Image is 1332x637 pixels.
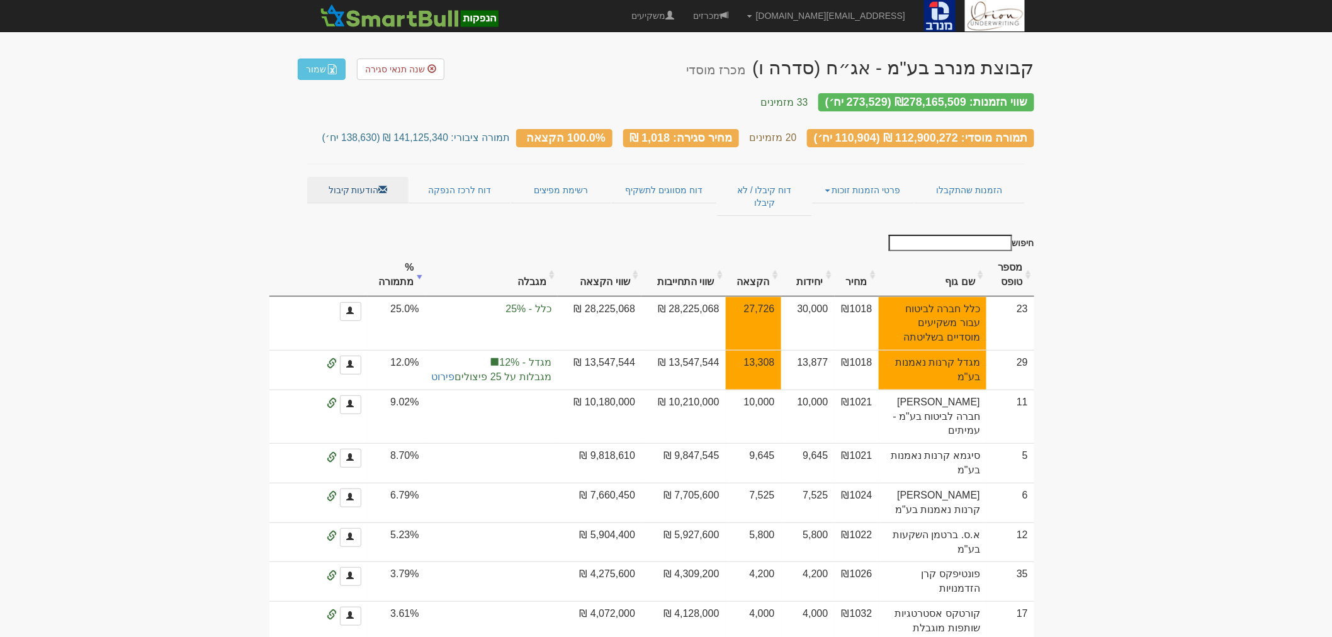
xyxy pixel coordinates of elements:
td: ₪1021 [835,390,879,444]
td: 28,225,068 ₪ [558,296,641,351]
td: 25.0% [368,296,426,351]
div: תמורה מוסדי: 112,900,272 ₪ (110,904 יח׳) [807,129,1034,147]
td: אחוז הקצאה להצעה זו 92.4% [726,296,781,351]
td: 30,000 [781,296,835,351]
td: מגדל קרנות נאמנות בע"מ [879,350,987,390]
img: SmartBull Logo [317,3,502,28]
td: 9,818,610 ₪ [558,443,641,483]
th: שווי התחייבות: activate to sort column ascending [641,254,725,296]
a: דוח מסווגים לתשקיף [611,177,716,203]
small: 20 מזמינים [750,132,797,143]
td: כלל חברה לביטוח עבור משקיעים מוסדיים בשליטתה [879,296,987,351]
img: excel-file-white.png [327,64,337,74]
td: 6 [986,483,1034,522]
td: 5.23% [368,522,426,562]
th: % מתמורה: activate to sort column ascending [368,254,426,296]
td: 8.70% [368,443,426,483]
td: 9,645 [726,443,781,483]
span: 100.0% הקצאה [526,131,606,144]
td: ₪1022 [835,522,879,562]
span: מגבלות על 25 פיצולים [432,370,551,385]
a: דוח לרכז הנפקה [409,177,510,203]
a: רשימת מפיצים [511,177,611,203]
td: ₪1026 [835,561,879,601]
span: מגדל - 12% [432,356,551,370]
td: 9,645 [781,443,835,483]
td: 12.0% [368,350,426,390]
td: 3.79% [368,561,426,601]
td: 4,309,200 ₪ [641,561,725,601]
th: שווי הקצאה: activate to sort column ascending [558,254,641,296]
td: 23 [986,296,1034,351]
td: 12 [986,522,1034,562]
td: 6.79% [368,483,426,522]
th: שם גוף : activate to sort column ascending [879,254,987,296]
a: הודעות קיבול [307,177,409,203]
td: 7,660,450 ₪ [558,483,641,522]
td: פונטיפקס קרן הזדמנויות [879,561,987,601]
td: 10,210,000 ₪ [641,390,725,444]
a: הזמנות שהתקבלו [914,177,1025,203]
td: ₪1021 [835,443,879,483]
a: דוח קיבלו / לא קיבלו [717,177,812,216]
td: סיגמא קרנות נאמנות בע"מ [879,443,987,483]
div: שווי הזמנות: ₪278,165,509 (273,529 יח׳) [818,93,1034,111]
th: מגבלה: activate to sort column ascending [426,254,558,296]
td: 9,847,545 ₪ [641,443,725,483]
td: 10,180,000 ₪ [558,390,641,444]
td: 10,000 [726,390,781,444]
td: 35 [986,561,1034,601]
a: שנה תנאי סגירה [357,59,444,80]
td: [PERSON_NAME] קרנות נאמנות בע"מ [879,483,987,522]
div: קבוצת מנרב בע"מ - אג״ח (סדרה ו) - הנפקה לציבור [686,57,1034,78]
span: כלל - 25% [432,302,551,317]
a: פרטי הזמנות זוכות [812,177,913,203]
td: 5 [986,443,1034,483]
td: 4,200 [781,561,835,601]
label: חיפוש [884,235,1034,251]
td: הקצאה בפועל לקבוצת סמארטבול 12%, לתשומת ליבך: עדכון המגבלות ישנה את אפשרויות ההקצאה הסופיות. [426,350,558,390]
td: 5,800 [726,522,781,562]
small: 33 מזמינים [761,97,808,108]
a: פירוט [432,371,455,382]
td: אחוז הקצאה להצעה זו 95.9% [726,350,781,390]
td: 4,200 [726,561,781,601]
td: 7,525 [726,483,781,522]
a: שמור [298,59,346,80]
td: 5,904,400 ₪ [558,522,641,562]
td: 13,877 [781,350,835,390]
td: 28,225,068 ₪ [641,296,725,351]
td: 29 [986,350,1034,390]
th: מספר טופס: activate to sort column ascending [986,254,1034,296]
span: שנה תנאי סגירה [365,64,425,74]
td: א.ס. ברטמן השקעות בע"מ [879,522,987,562]
td: 10,000 [781,390,835,444]
td: 5,800 [781,522,835,562]
div: מחיר סגירה: 1,018 ₪ [623,129,740,147]
td: 4,275,600 ₪ [558,561,641,601]
td: הקצאה בפועל לקבוצה 'כלל' 25.0% [426,296,558,351]
td: ₪1018 [835,350,879,390]
th: מחיר : activate to sort column ascending [835,254,879,296]
small: תמורה ציבורי: 141,125,340 ₪ (138,630 יח׳) [322,132,510,143]
td: 7,525 [781,483,835,522]
input: חיפוש [889,235,1012,251]
td: 5,927,600 ₪ [641,522,725,562]
td: 13,547,544 ₪ [558,350,641,390]
td: ₪1018 [835,296,879,351]
td: [PERSON_NAME] חברה לביטוח בע"מ - עמיתים [879,390,987,444]
small: מכרז מוסדי [686,63,746,77]
td: 9.02% [368,390,426,444]
th: הקצאה: activate to sort column ascending [726,254,781,296]
td: 13,547,544 ₪ [641,350,725,390]
th: יחידות: activate to sort column ascending [781,254,835,296]
td: ₪1024 [835,483,879,522]
td: 11 [986,390,1034,444]
td: 7,705,600 ₪ [641,483,725,522]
